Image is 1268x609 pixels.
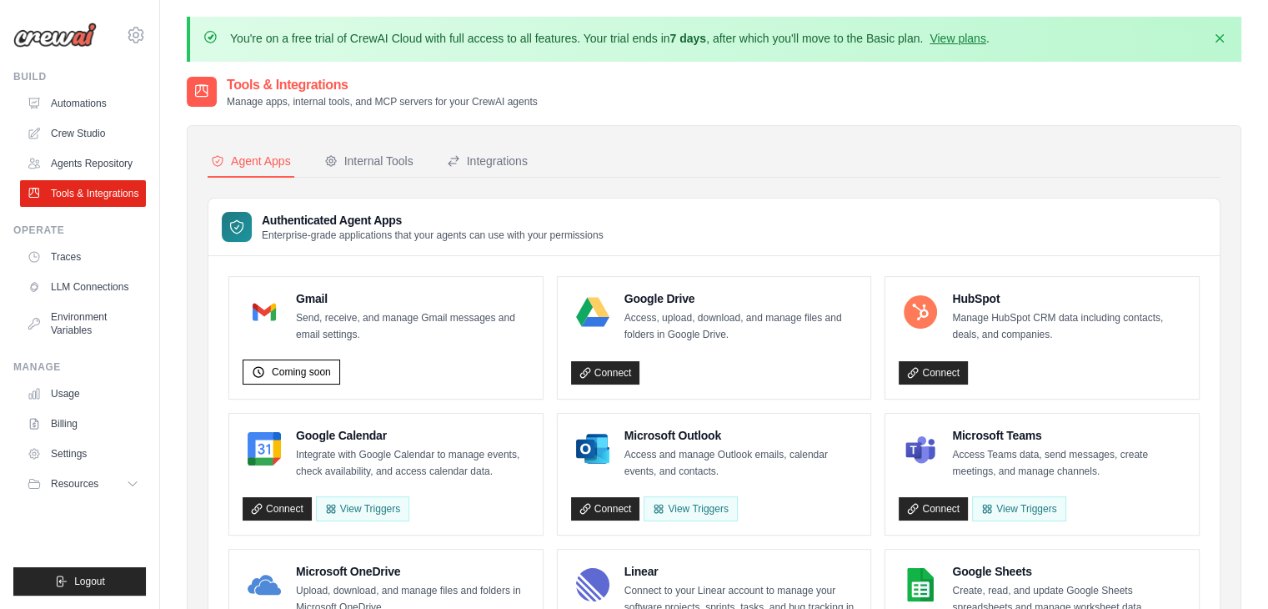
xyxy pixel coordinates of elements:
[296,310,529,343] p: Send, receive, and manage Gmail messages and email settings.
[20,180,146,207] a: Tools & Integrations
[316,496,409,521] button: View Triggers
[51,477,98,491] span: Resources
[447,153,528,169] div: Integrations
[571,361,640,385] a: Connect
[576,432,609,466] img: Microsoft Outlook Logo
[669,32,706,45] strong: 7 days
[13,360,146,374] div: Manage
[272,365,331,379] span: Coming soon
[296,447,529,480] p: Integrate with Google Calendar to manage events, check availability, and access calendar data.
[248,432,281,466] img: Google Calendar Logo
[230,30,990,47] p: You're on a free trial of CrewAI Cloud with full access to all features. Your trial ends in , aft...
[904,295,937,329] img: HubSpot Logo
[262,229,604,242] p: Enterprise-grade applications that your agents can use with your permissions
[248,568,281,601] img: Microsoft OneDrive Logo
[571,497,640,521] a: Connect
[904,432,937,466] img: Microsoft Teams Logo
[624,290,858,307] h4: Google Drive
[13,224,146,237] div: Operate
[227,95,538,108] p: Manage apps, internal tools, and MCP servers for your CrewAI agents
[952,290,1185,307] h4: HubSpot
[243,497,312,521] a: Connect
[262,212,604,229] h3: Authenticated Agent Apps
[13,567,146,596] button: Logout
[576,295,609,329] img: Google Drive Logo
[20,410,146,437] a: Billing
[972,496,1065,521] : View Triggers
[324,153,413,169] div: Internal Tools
[899,361,968,385] a: Connect
[296,290,529,307] h4: Gmail
[296,563,529,580] h4: Microsoft OneDrive
[20,150,146,177] a: Agents Repository
[13,70,146,83] div: Build
[208,146,294,178] button: Agent Apps
[952,447,1185,480] p: Access Teams data, send messages, create meetings, and manage channels.
[952,310,1185,343] p: Manage HubSpot CRM data including contacts, deals, and companies.
[624,563,858,580] h4: Linear
[20,440,146,467] a: Settings
[952,563,1185,580] h4: Google Sheets
[444,146,531,178] button: Integrations
[952,427,1185,444] h4: Microsoft Teams
[899,497,968,521] a: Connect
[20,380,146,407] a: Usage
[20,244,146,270] a: Traces
[248,295,281,329] img: Gmail Logo
[644,496,737,521] : View Triggers
[20,304,146,344] a: Environment Variables
[20,471,146,497] button: Resources
[624,447,858,480] p: Access and manage Outlook emails, calendar events, and contacts.
[211,153,291,169] div: Agent Apps
[296,427,529,444] h4: Google Calendar
[624,310,858,343] p: Access, upload, download, and manage files and folders in Google Drive.
[904,568,937,601] img: Google Sheets Logo
[930,32,985,45] a: View plans
[624,427,858,444] h4: Microsoft Outlook
[227,75,538,95] h2: Tools & Integrations
[20,274,146,300] a: LLM Connections
[321,146,417,178] button: Internal Tools
[74,575,105,588] span: Logout
[20,90,146,117] a: Automations
[20,120,146,147] a: Crew Studio
[13,23,97,48] img: Logo
[576,568,609,601] img: Linear Logo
